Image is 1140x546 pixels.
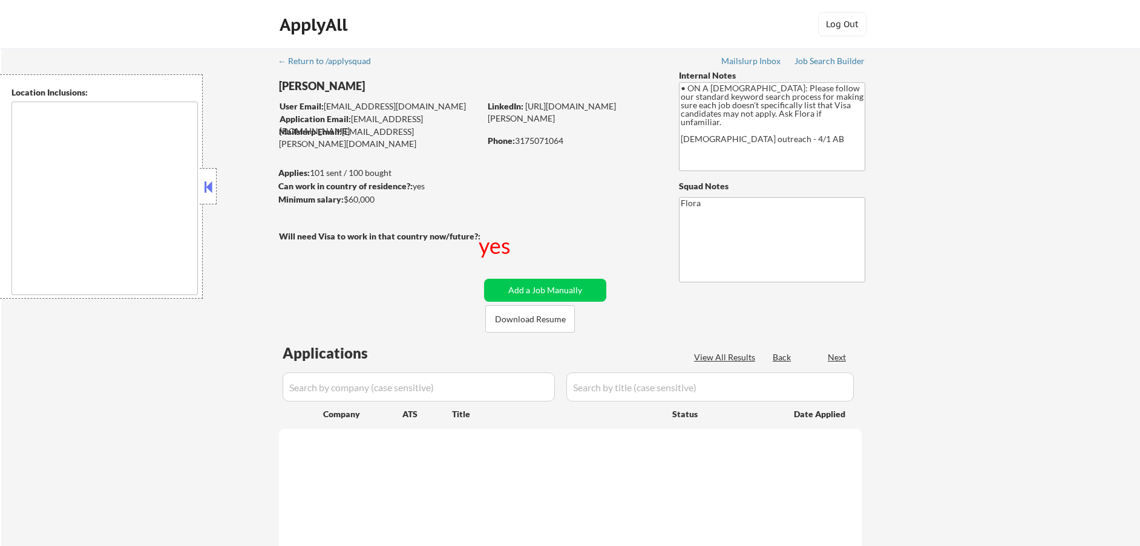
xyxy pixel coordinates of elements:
[773,351,792,363] div: Back
[283,372,555,401] input: Search by company (case sensitive)
[278,193,480,206] div: $60,000
[278,194,344,204] strong: Minimum salary:
[279,126,480,149] div: [EMAIL_ADDRESS][PERSON_NAME][DOMAIN_NAME]
[280,114,351,124] strong: Application Email:
[488,135,659,147] div: 3175071064
[479,230,513,261] div: yes
[828,351,847,363] div: Next
[694,351,759,363] div: View All Results
[402,408,452,420] div: ATS
[278,57,382,65] div: ← Return to /applysquad
[278,167,480,179] div: 101 sent / 100 bought
[283,346,402,360] div: Applications
[278,56,382,68] a: ← Return to /applysquad
[278,167,310,178] strong: Applies:
[452,408,661,420] div: Title
[818,12,866,36] button: Log Out
[672,403,776,424] div: Status
[280,113,480,137] div: [EMAIL_ADDRESS][DOMAIN_NAME]
[279,126,342,137] strong: Mailslurp Email:
[323,408,402,420] div: Company
[278,181,413,191] strong: Can work in country of residence?:
[278,180,476,192] div: yes
[280,101,324,111] strong: User Email:
[488,135,515,146] strong: Phone:
[566,372,854,401] input: Search by title (case sensitive)
[679,180,865,192] div: Squad Notes
[11,86,198,99] div: Location Inclusions:
[279,231,480,241] strong: Will need Visa to work in that country now/future?:
[488,101,616,123] a: [URL][DOMAIN_NAME][PERSON_NAME]
[485,305,575,333] button: Download Resume
[794,57,865,65] div: Job Search Builder
[280,15,351,35] div: ApplyAll
[794,408,847,420] div: Date Applied
[721,57,782,65] div: Mailslurp Inbox
[721,56,782,68] a: Mailslurp Inbox
[488,101,523,111] strong: LinkedIn:
[280,100,480,112] div: [EMAIL_ADDRESS][DOMAIN_NAME]
[679,70,865,82] div: Internal Notes
[279,79,528,94] div: [PERSON_NAME]
[484,279,606,302] button: Add a Job Manually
